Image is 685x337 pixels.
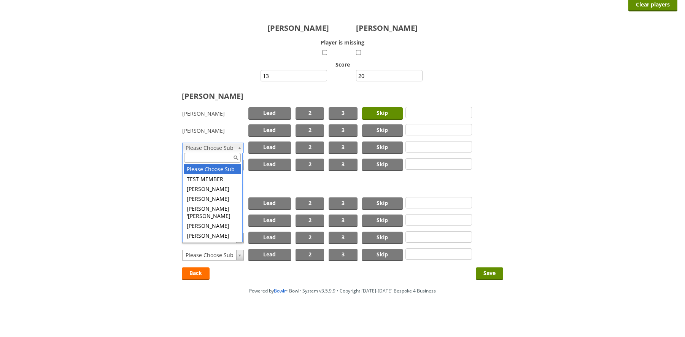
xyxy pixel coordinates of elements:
[184,221,241,231] div: [PERSON_NAME]
[184,204,241,221] div: [PERSON_NAME] '[PERSON_NAME]
[184,174,241,184] div: TEST MEMBER
[184,194,241,204] div: [PERSON_NAME]
[184,231,241,241] div: [PERSON_NAME]
[184,164,241,174] div: Please Choose Sub
[184,184,241,194] div: [PERSON_NAME]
